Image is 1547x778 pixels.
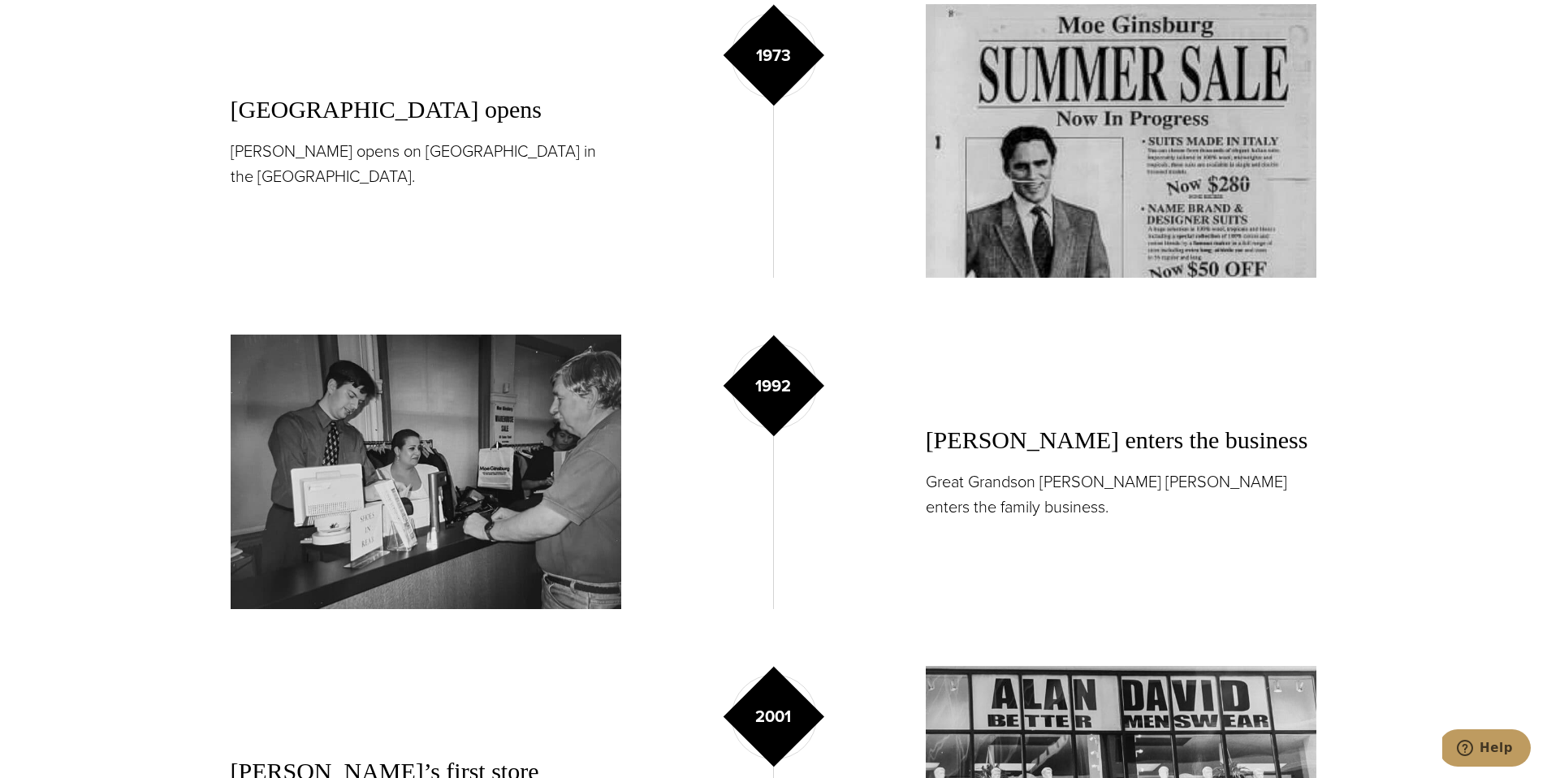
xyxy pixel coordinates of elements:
img: Alan David Horowitz working as a cashier at his Grandfathers store early in his retail career [231,335,622,608]
p: 1973 [756,43,791,67]
h3: [PERSON_NAME] enters the business [926,423,1317,457]
iframe: Opens a widget where you can chat to one of our agents [1442,729,1531,770]
p: [PERSON_NAME] opens on [GEOGRAPHIC_DATA] in the [GEOGRAPHIC_DATA]. [231,139,622,189]
p: 2001 [755,704,791,728]
h3: [GEOGRAPHIC_DATA] opens [231,93,622,127]
p: Great Grandson [PERSON_NAME] [PERSON_NAME] enters the family business. [926,469,1317,520]
img: Moe Ginsburg Mens Better Clothing NY Post Summer Sale ad [926,4,1317,278]
p: 1992 [755,374,791,398]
